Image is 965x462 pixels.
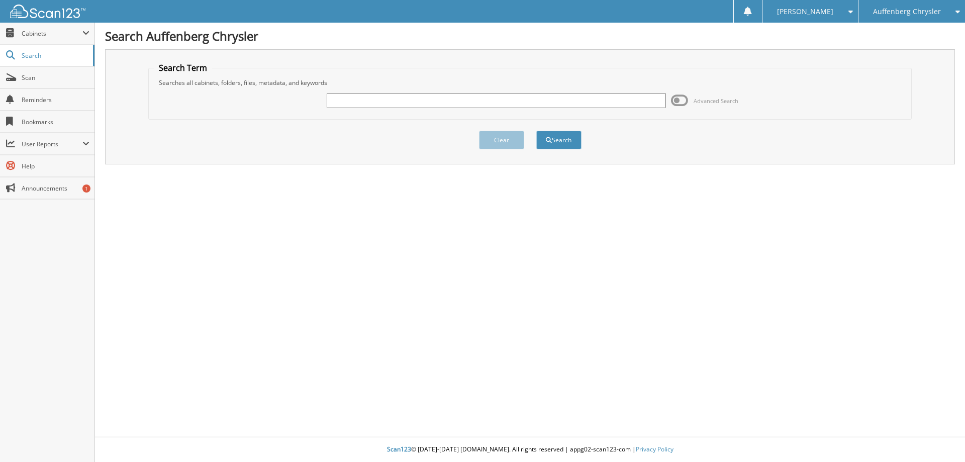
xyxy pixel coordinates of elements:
[22,162,89,170] span: Help
[22,184,89,193] span: Announcements
[636,445,673,453] a: Privacy Policy
[105,28,955,44] h1: Search Auffenberg Chrysler
[95,437,965,462] div: © [DATE]-[DATE] [DOMAIN_NAME]. All rights reserved | appg02-scan123-com |
[22,73,89,82] span: Scan
[387,445,411,453] span: Scan123
[22,29,82,38] span: Cabinets
[22,51,88,60] span: Search
[22,140,82,148] span: User Reports
[536,131,582,149] button: Search
[22,118,89,126] span: Bookmarks
[154,62,212,73] legend: Search Term
[777,9,833,15] span: [PERSON_NAME]
[873,9,941,15] span: Auffenberg Chrysler
[479,131,524,149] button: Clear
[22,96,89,104] span: Reminders
[10,5,85,18] img: scan123-logo-white.svg
[154,78,907,87] div: Searches all cabinets, folders, files, metadata, and keywords
[694,97,738,105] span: Advanced Search
[82,184,90,193] div: 1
